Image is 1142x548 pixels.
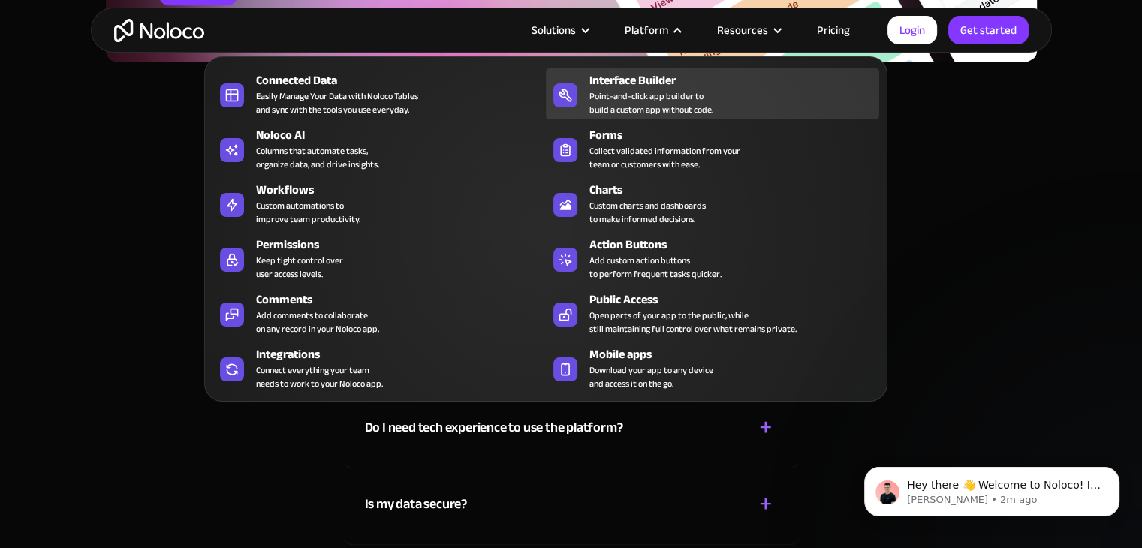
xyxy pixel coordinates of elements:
div: Is my data secure? [365,493,467,516]
div: Action Buttons [589,236,886,254]
div: Add comments to collaborate on any record in your Noloco app. [256,309,379,336]
a: Noloco AIColumns that automate tasks,organize data, and drive insights. [212,123,546,174]
div: + [759,491,773,517]
a: Get started [948,16,1029,44]
div: Open parts of your app to the public, while still maintaining full control over what remains priv... [589,309,797,336]
div: Comments [256,291,553,309]
a: Interface BuilderPoint-and-click app builder tobuild a custom app without code. [546,68,879,119]
a: ChartsCustom charts and dashboardsto make informed decisions. [546,178,879,229]
div: Collect validated information from your team or customers with ease. [589,144,740,171]
div: Custom automations to improve team productivity. [256,199,360,226]
div: Connect everything your team needs to work to your Noloco app. [256,363,383,390]
a: Action ButtonsAdd custom action buttonsto perform frequent tasks quicker. [546,233,879,284]
div: Resources [698,20,798,40]
a: WorkflowsCustom automations toimprove team productivity. [212,178,546,229]
nav: Platform [204,35,887,402]
div: Platform [625,20,668,40]
a: Mobile appsDownload your app to any deviceand access it on the go. [546,342,879,393]
div: Solutions [532,20,576,40]
div: Charts [589,181,886,199]
div: Point-and-click app builder to build a custom app without code. [589,89,713,116]
div: Permissions [256,236,553,254]
div: + [759,414,773,441]
div: Add custom action buttons to perform frequent tasks quicker. [589,254,722,281]
iframe: Intercom notifications message [842,435,1142,540]
a: Login [887,16,937,44]
div: Connected Data [256,71,553,89]
div: Public Access [589,291,886,309]
a: home [114,19,204,42]
div: Resources [717,20,768,40]
a: IntegrationsConnect everything your teamneeds to work to your Noloco app. [212,342,546,393]
a: Public AccessOpen parts of your app to the public, whilestill maintaining full control over what ... [546,288,879,339]
div: Platform [606,20,698,40]
a: Connected DataEasily Manage Your Data with Noloco Tablesand sync with the tools you use everyday. [212,68,546,119]
a: PermissionsKeep tight control overuser access levels. [212,233,546,284]
div: Solutions [513,20,606,40]
div: Integrations [256,345,553,363]
div: Keep tight control over user access levels. [256,254,343,281]
div: Columns that automate tasks, organize data, and drive insights. [256,144,379,171]
div: Do I need tech experience to use the platform? [365,417,623,439]
div: Forms [589,126,886,144]
div: Interface Builder [589,71,886,89]
a: CommentsAdd comments to collaborateon any record in your Noloco app. [212,288,546,339]
span: Download your app to any device and access it on the go. [589,363,713,390]
a: FormsCollect validated information from yourteam or customers with ease. [546,123,879,174]
a: Pricing [798,20,869,40]
div: Mobile apps [589,345,886,363]
div: Easily Manage Your Data with Noloco Tables and sync with the tools you use everyday. [256,89,418,116]
div: Workflows [256,181,553,199]
div: Noloco AI [256,126,553,144]
div: Custom charts and dashboards to make informed decisions. [589,199,706,226]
